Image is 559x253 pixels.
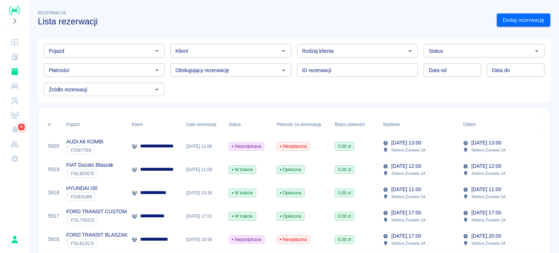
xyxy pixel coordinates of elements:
div: Odbiór [459,114,539,135]
div: Status [225,114,273,135]
a: 5919 [48,166,59,173]
button: Otwórz [278,65,289,75]
a: Dashboard [3,35,26,50]
div: Pojazd [66,114,79,135]
div: # [44,114,63,135]
span: Niepodpisana [229,143,264,150]
div: [DATE] 10:36 [183,181,225,205]
div: ` [66,146,103,154]
span: 0,00 zł [335,143,354,150]
p: FIAT Ducato Blaszak [66,161,113,169]
img: Renthelp [9,6,20,15]
p: [DATE] 12:00 [391,162,421,170]
a: 5920 [48,142,59,150]
a: Klienci [3,108,26,122]
a: Ustawienia [3,151,26,166]
p: HYUNDAI I30 [66,185,98,192]
a: Powiadomienia [3,122,26,137]
a: 5917 [48,212,59,220]
a: Dodaj rezerwację [497,13,550,27]
span: 0,00 zł [335,236,354,243]
span: W trakcie [229,166,256,173]
span: FSL812CS [68,241,97,246]
button: Otwórz [152,46,162,56]
button: Rozwiń nawigację [9,16,20,26]
span: 5 [19,123,24,131]
a: Rezerwacje [3,64,26,79]
a: Kalendarz [3,50,26,64]
a: Widget WWW [3,137,26,151]
span: Nieopłacona [277,143,310,150]
span: Opłacona [277,166,304,173]
div: ` [66,216,127,224]
div: [DATE] 17:01 [183,205,225,228]
a: Flota [3,79,26,93]
p: Słubice , Żurawia 1A [471,193,506,200]
button: Rafał Płaza [7,232,22,247]
div: [DATE] 12:06 [183,135,225,158]
span: Opłacona [277,190,304,196]
div: Status [229,114,241,135]
span: Rezerwacje [38,11,66,15]
div: Data rezerwacji [186,114,216,135]
div: ` [66,239,128,248]
span: W trakcie [229,190,256,196]
p: Słubice , Żurawia 1A [391,147,425,153]
div: Bilans płatności [331,114,379,135]
p: [DATE] 11:00 [471,186,501,193]
div: Odbiór [463,114,476,135]
p: [DATE] 17:00 [391,232,421,240]
span: W trakcie [229,213,256,220]
p: Słubice , Żurawia 1A [391,217,425,223]
span: Nieopłacona [277,236,310,243]
a: 5916 [48,236,59,243]
div: ` [66,192,98,201]
div: Bilans płatności [335,114,365,135]
a: Serwisy [3,93,26,108]
p: [DATE] 13:00 [391,139,421,147]
div: Klient [128,114,183,135]
div: Wydanie [383,114,400,135]
div: Płatność za rezerwację [273,114,331,135]
div: Płatność za rezerwację [277,114,321,135]
span: FZI67793 [68,147,94,153]
h3: Lista rezerwacji [38,16,491,27]
input: DD.MM.YYYY [424,63,481,77]
div: [DATE] 11:09 [183,158,225,181]
p: FORD TRANSIT BLASZAK [66,231,128,239]
p: FORD TRANSIT CUSTOM [66,208,127,216]
button: Otwórz [152,65,162,75]
div: [DATE] 16:58 [183,228,225,251]
span: FSL803CS [68,171,97,176]
p: [DATE] 11:00 [391,186,421,193]
p: Słubice , Żurawia 1A [391,240,425,246]
p: Słubice , Żurawia 1A [471,170,506,177]
span: Opłacona [277,213,304,220]
p: [DATE] 20:00 [471,232,501,240]
span: FSL745CG [68,217,98,223]
span: FG8319M [68,194,95,199]
div: Data rezerwacji [183,114,225,135]
p: [DATE] 17:00 [471,209,501,217]
p: Słubice , Żurawia 1A [471,240,506,246]
span: 0,00 zł [335,213,354,220]
button: Otwórz [152,84,162,95]
div: ` [66,169,113,178]
p: Słubice , Żurawia 1A [471,217,506,223]
button: Otwórz [278,46,289,56]
button: Otwórz [532,46,542,56]
p: AUDI A6 KOMBI [66,138,103,146]
p: Słubice , Żurawia 1A [471,147,506,153]
span: 0,00 zł [335,166,354,173]
button: Otwórz [405,46,415,56]
p: [DATE] 12:00 [471,162,501,170]
a: 5918 [48,189,59,197]
span: 0,00 zł [335,190,354,196]
div: Pojazd [63,114,128,135]
input: DD.MM.YYYY [487,63,544,77]
div: # [48,114,51,135]
div: Klient [132,114,143,135]
span: Niepodpisana [229,236,264,243]
p: [DATE] 17:00 [391,209,421,217]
